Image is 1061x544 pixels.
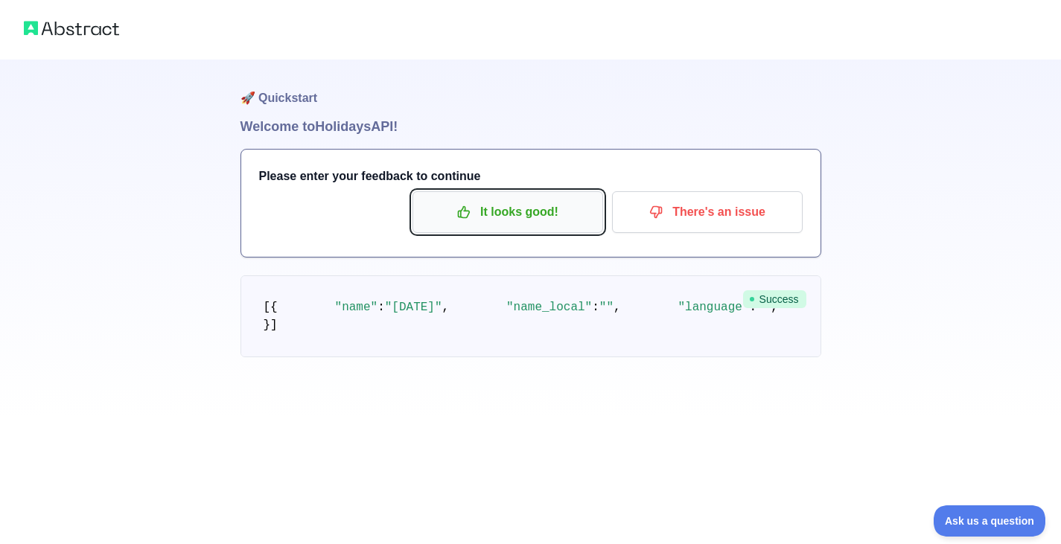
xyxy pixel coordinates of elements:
button: It looks good! [412,191,603,233]
span: : [377,301,385,314]
span: "[DATE]" [385,301,442,314]
h1: Welcome to Holidays API! [240,116,821,137]
h1: 🚀 Quickstart [240,60,821,116]
span: "language" [678,301,749,314]
span: Success [743,290,806,308]
span: : [592,301,599,314]
iframe: Toggle Customer Support [934,505,1046,537]
span: "name_local" [506,301,592,314]
img: Abstract logo [24,18,119,39]
span: , [442,301,450,314]
span: [ [264,301,271,314]
span: "" [599,301,614,314]
h3: Please enter your feedback to continue [259,167,803,185]
span: , [614,301,621,314]
button: There's an issue [612,191,803,233]
span: "name" [335,301,378,314]
p: It looks good! [424,199,592,225]
p: There's an issue [623,199,791,225]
